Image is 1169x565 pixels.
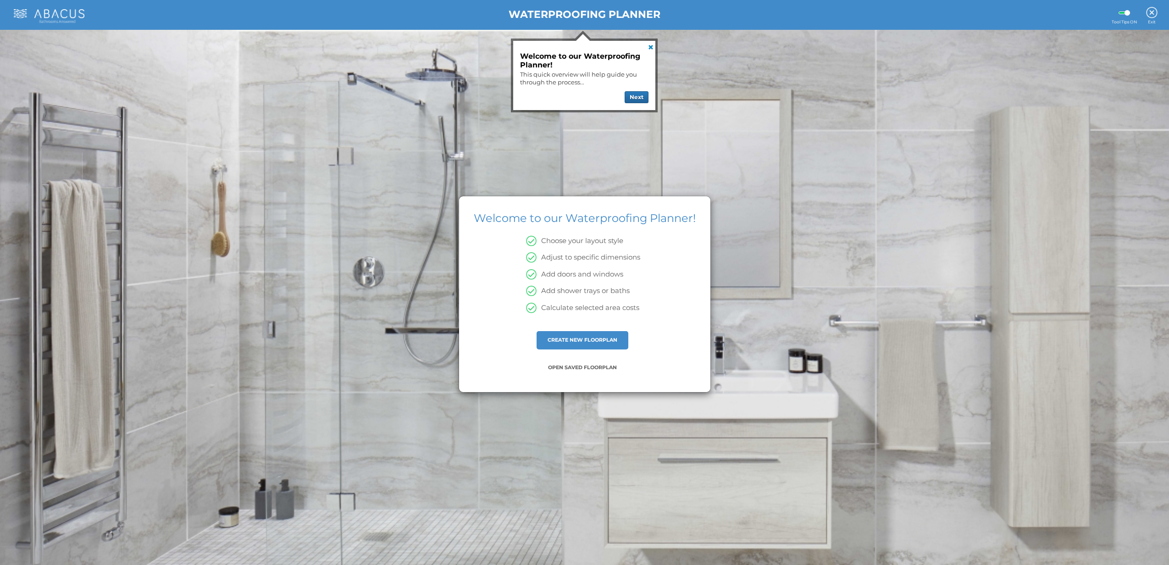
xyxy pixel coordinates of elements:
[537,252,640,262] p: Adjust to specific dimensions
[520,52,642,69] h3: Welcome to our Waterproofing Planner!
[1146,3,1158,24] a: Exit
[466,212,704,224] h1: Welcome to our Waterproofing Planner!
[548,337,617,343] a: CREATE NEW FLOORPLAN
[1146,19,1158,25] span: Exit
[526,252,537,263] img: green-tick-icon.png
[1146,7,1158,18] img: Exit
[537,286,630,295] p: Add shower trays or baths
[520,67,648,86] div: This quick overview will help guide you through the process...
[526,303,537,313] img: green-tick-icon.png
[625,91,648,103] button: Next
[537,269,623,279] p: Add doors and windows
[644,41,655,52] a: Close
[1119,11,1130,14] label: Guide
[526,236,537,246] img: green-tick-icon.png
[526,286,537,296] img: green-tick-icon.png
[548,364,617,371] a: OPEN SAVED FLOORPLAN
[1112,19,1137,25] span: Tool Tips ON
[537,303,639,312] p: Calculate selected area costs
[537,236,623,245] p: Choose your layout style
[206,9,963,20] h1: WATERPROOFING PLANNER
[526,269,537,280] img: green-tick-icon.png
